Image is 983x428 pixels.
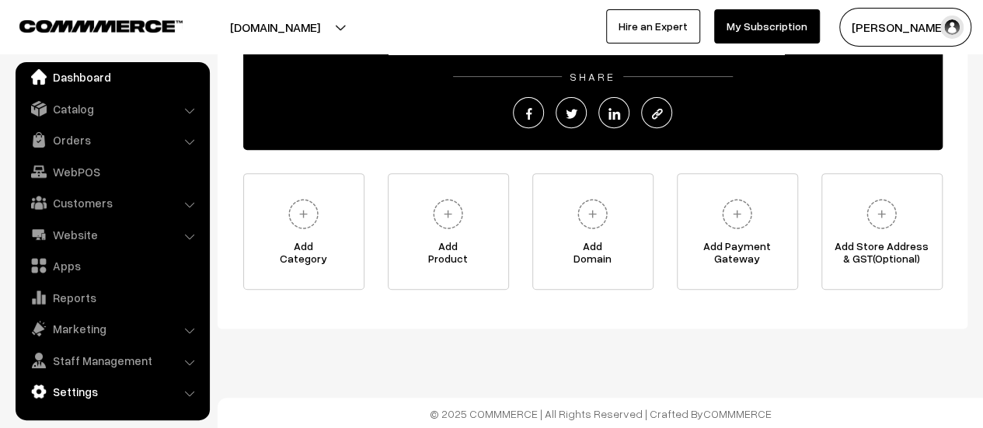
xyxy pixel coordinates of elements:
[19,20,183,32] img: COMMMERCE
[243,173,364,290] a: AddCategory
[716,193,758,235] img: plus.svg
[19,158,204,186] a: WebPOS
[714,9,820,43] a: My Subscription
[606,9,700,43] a: Hire an Expert
[532,173,654,290] a: AddDomain
[562,70,623,83] span: SHARE
[19,189,204,217] a: Customers
[19,252,204,280] a: Apps
[703,407,772,420] a: COMMMERCE
[19,95,204,123] a: Catalog
[19,284,204,311] a: Reports
[176,8,375,47] button: [DOMAIN_NAME]
[244,240,364,271] span: Add Category
[677,173,798,290] a: Add PaymentGateway
[19,315,204,343] a: Marketing
[821,173,943,290] a: Add Store Address& GST(Optional)
[388,173,509,290] a: AddProduct
[19,63,204,91] a: Dashboard
[822,240,942,271] span: Add Store Address & GST(Optional)
[860,193,903,235] img: plus.svg
[839,8,971,47] button: [PERSON_NAME]
[282,193,325,235] img: plus.svg
[19,221,204,249] a: Website
[19,16,155,34] a: COMMMERCE
[19,346,204,374] a: Staff Management
[389,240,508,271] span: Add Product
[533,240,653,271] span: Add Domain
[678,240,797,271] span: Add Payment Gateway
[571,193,614,235] img: plus.svg
[19,126,204,154] a: Orders
[940,16,964,39] img: user
[19,378,204,405] a: Settings
[427,193,469,235] img: plus.svg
